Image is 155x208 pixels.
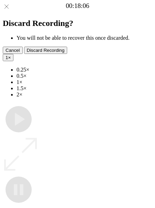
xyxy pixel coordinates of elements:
[3,19,152,28] h2: Discard Recording?
[3,54,13,61] button: 1×
[17,92,152,98] li: 2×
[17,67,152,73] li: 0.25×
[6,55,8,60] span: 1
[17,73,152,79] li: 0.5×
[66,2,89,10] a: 00:18:06
[3,47,23,54] button: Cancel
[17,79,152,85] li: 1×
[17,35,152,41] li: You will not be able to recover this once discarded.
[24,47,68,54] button: Discard Recording
[17,85,152,92] li: 1.5×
